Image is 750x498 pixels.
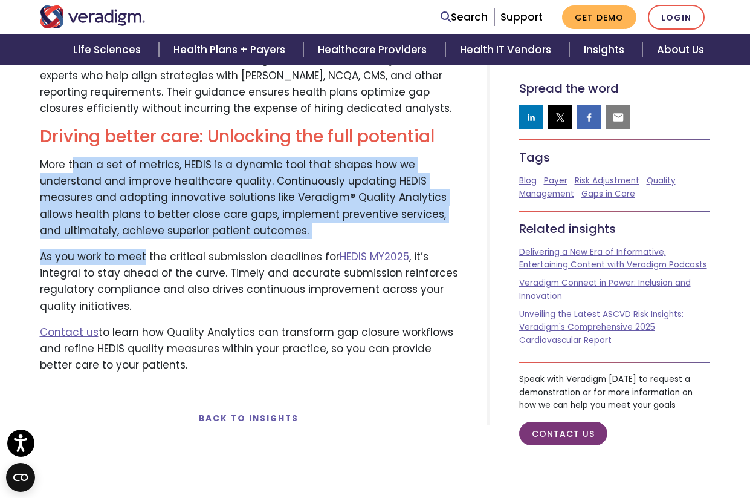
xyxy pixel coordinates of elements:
a: Back to Insights [199,413,299,424]
a: Insights [569,34,642,65]
img: email sharing button [612,111,624,123]
a: About Us [642,34,719,65]
a: Contact Us [519,422,607,445]
h5: Spread the word [519,81,711,96]
p: to learn how Quality Analytics can transform gap closure workflows and refine HEDIS quality measu... [40,324,458,374]
h5: Tags [519,150,711,165]
img: linkedin sharing button [525,111,537,123]
iframe: Drift Chat Widget [690,437,735,483]
p: As you work to meet the critical submission deadlines for , it’s integral to stay ahead of the cu... [40,249,458,315]
h2: Driving better care: Unlocking the full potential [40,126,458,147]
button: Open CMP widget [6,463,35,492]
a: Get Demo [562,5,636,29]
img: facebook sharing button [583,111,595,123]
p: Speak with Veradigm [DATE] to request a demonstration or for more information on how we can help ... [519,372,711,411]
a: Veradigm Connect in Power: Inclusion and Innovation [519,277,691,302]
a: Payer [544,175,567,186]
a: Delivering a New Era of Informative, Entertaining Content with Veradigm Podcasts [519,246,707,270]
img: Veradigm logo [40,5,146,28]
a: Support [500,10,543,24]
a: Health Plans + Payers [159,34,303,65]
a: Gaps in Care [581,188,635,199]
a: Login [648,5,705,30]
a: Health IT Vendors [445,34,569,65]
a: Unveiling the Latest ASCVD Risk Insights: Veradigm's Comprehensive 2025 Cardiovascular Report [519,308,684,346]
a: Search [441,9,488,25]
a: Contact us [40,325,99,339]
p: To further [PERSON_NAME] success, Veradigm offers access to subject matter experts who help align... [40,51,458,117]
a: Blog [519,175,537,186]
a: Risk Adjustment [575,175,639,186]
p: More than a set of metrics, HEDIS is a dynamic tool that shapes how we understand and improve hea... [40,157,458,239]
img: twitter sharing button [554,111,566,123]
a: Healthcare Providers [303,34,445,65]
a: Life Sciences [59,34,159,65]
a: HEDIS MY2025 [340,249,409,264]
h5: Related insights [519,221,711,235]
